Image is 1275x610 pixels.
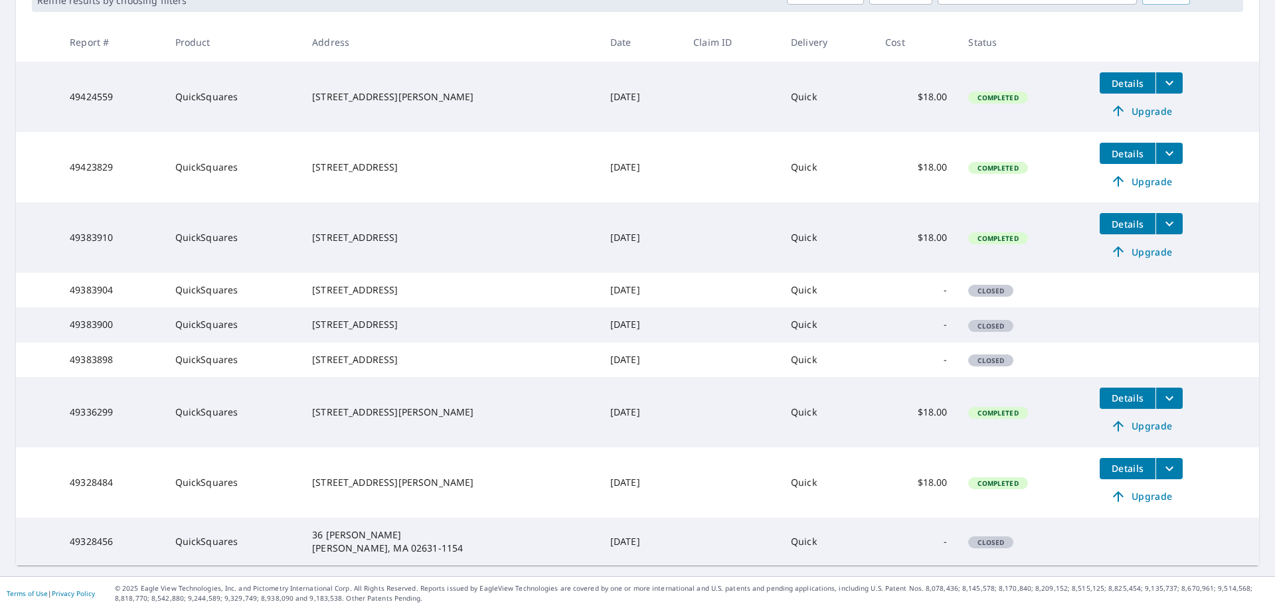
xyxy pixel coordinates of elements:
button: detailsBtn-49423829 [1100,143,1155,164]
span: Upgrade [1108,418,1175,434]
td: [DATE] [600,447,683,518]
td: QuickSquares [165,132,302,202]
div: [STREET_ADDRESS][PERSON_NAME] [312,90,589,104]
span: Closed [970,538,1012,547]
td: Quick [780,62,875,132]
button: detailsBtn-49424559 [1100,72,1155,94]
td: QuickSquares [165,447,302,518]
td: Quick [780,447,875,518]
div: [STREET_ADDRESS] [312,318,589,331]
td: 49423829 [59,132,164,202]
td: [DATE] [600,202,683,273]
button: filesDropdownBtn-49383910 [1155,213,1183,234]
button: detailsBtn-49328484 [1100,458,1155,479]
td: QuickSquares [165,307,302,342]
td: 49328484 [59,447,164,518]
td: Quick [780,377,875,447]
a: Upgrade [1100,486,1183,507]
div: [STREET_ADDRESS] [312,283,589,297]
td: Quick [780,518,875,566]
span: Upgrade [1108,489,1175,504]
td: [DATE] [600,518,683,566]
span: Completed [970,163,1026,173]
span: Closed [970,356,1012,365]
div: [STREET_ADDRESS][PERSON_NAME] [312,406,589,419]
a: Terms of Use [7,589,48,598]
th: Report # [59,23,164,62]
p: | [7,589,95,597]
span: Details [1108,462,1147,475]
span: Details [1108,77,1147,90]
td: QuickSquares [165,518,302,566]
span: Closed [970,286,1012,295]
th: Status [958,23,1089,62]
span: Completed [970,93,1026,102]
div: [STREET_ADDRESS] [312,231,589,244]
div: 36 [PERSON_NAME] [PERSON_NAME], MA 02631-1154 [312,528,589,555]
td: [DATE] [600,62,683,132]
th: Date [600,23,683,62]
div: [STREET_ADDRESS] [312,161,589,174]
a: Privacy Policy [52,589,95,598]
td: 49383900 [59,307,164,342]
td: QuickSquares [165,377,302,447]
button: detailsBtn-49383910 [1100,213,1155,234]
th: Address [301,23,600,62]
a: Upgrade [1100,416,1183,437]
button: filesDropdownBtn-49328484 [1155,458,1183,479]
span: Closed [970,321,1012,331]
td: 49383904 [59,273,164,307]
td: 49424559 [59,62,164,132]
span: Details [1108,147,1147,160]
th: Product [165,23,302,62]
td: - [875,273,958,307]
span: Upgrade [1108,244,1175,260]
td: $18.00 [875,377,958,447]
a: Upgrade [1100,100,1183,121]
button: filesDropdownBtn-49336299 [1155,388,1183,409]
td: - [875,343,958,377]
td: QuickSquares [165,273,302,307]
span: Details [1108,392,1147,404]
td: - [875,307,958,342]
td: 49383910 [59,202,164,273]
td: $18.00 [875,202,958,273]
span: Completed [970,479,1026,488]
td: - [875,518,958,566]
td: $18.00 [875,447,958,518]
td: Quick [780,343,875,377]
td: Quick [780,132,875,202]
button: detailsBtn-49336299 [1100,388,1155,409]
a: Upgrade [1100,241,1183,262]
button: filesDropdownBtn-49423829 [1155,143,1183,164]
a: Upgrade [1100,171,1183,192]
span: Completed [970,234,1026,243]
td: $18.00 [875,132,958,202]
td: QuickSquares [165,202,302,273]
td: 49328456 [59,518,164,566]
th: Claim ID [683,23,780,62]
td: QuickSquares [165,62,302,132]
td: [DATE] [600,132,683,202]
span: Completed [970,408,1026,418]
td: [DATE] [600,273,683,307]
p: © 2025 Eagle View Technologies, Inc. and Pictometry International Corp. All Rights Reserved. Repo... [115,583,1268,603]
button: filesDropdownBtn-49424559 [1155,72,1183,94]
span: Upgrade [1108,103,1175,119]
td: Quick [780,273,875,307]
td: Quick [780,307,875,342]
th: Cost [875,23,958,62]
span: Upgrade [1108,173,1175,189]
td: 49383898 [59,343,164,377]
div: [STREET_ADDRESS] [312,353,589,366]
td: [DATE] [600,377,683,447]
td: Quick [780,202,875,273]
th: Delivery [780,23,875,62]
td: [DATE] [600,307,683,342]
td: 49336299 [59,377,164,447]
span: Details [1108,218,1147,230]
div: [STREET_ADDRESS][PERSON_NAME] [312,476,589,489]
td: QuickSquares [165,343,302,377]
td: [DATE] [600,343,683,377]
td: $18.00 [875,62,958,132]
